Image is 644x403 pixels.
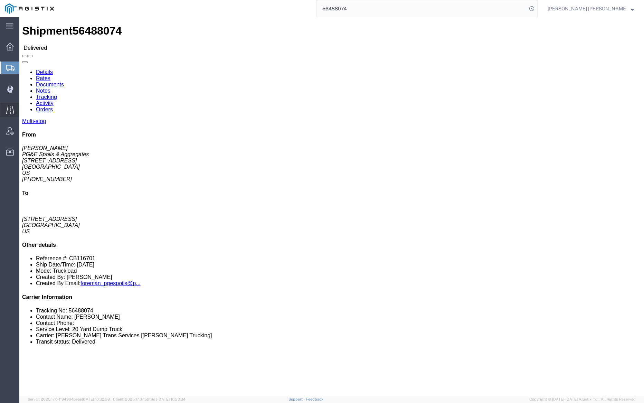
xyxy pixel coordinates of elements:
[548,5,626,12] span: Kayte Bray Dogali
[28,397,110,401] span: Server: 2025.17.0-1194904eeae
[547,4,634,13] button: [PERSON_NAME] [PERSON_NAME]
[529,396,636,402] span: Copyright © [DATE]-[DATE] Agistix Inc., All Rights Reserved
[19,17,644,396] iframe: FS Legacy Container
[113,397,186,401] span: Client: 2025.17.0-159f9de
[158,397,186,401] span: [DATE] 10:23:34
[82,397,110,401] span: [DATE] 10:32:38
[288,397,306,401] a: Support
[317,0,527,17] input: Search for shipment number, reference number
[5,3,54,14] img: logo
[306,397,323,401] a: Feedback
